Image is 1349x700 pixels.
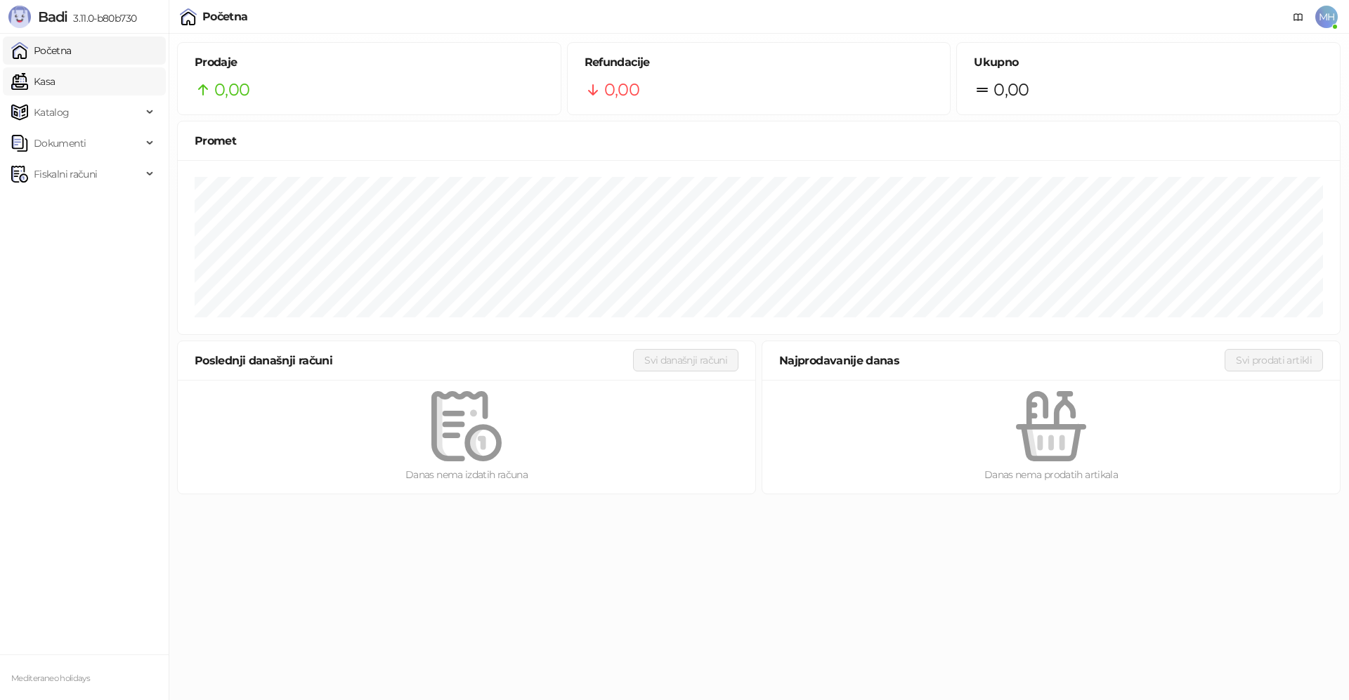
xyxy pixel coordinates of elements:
[11,67,55,95] a: Kasa
[200,467,733,482] div: Danas nema izdatih računa
[8,6,31,28] img: Logo
[195,132,1323,150] div: Promet
[34,160,97,188] span: Fiskalni računi
[974,54,1323,71] h5: Ukupno
[1225,349,1323,371] button: Svi prodati artikli
[604,77,639,103] span: 0,00
[11,673,90,683] small: Mediteraneo holidays
[993,77,1029,103] span: 0,00
[202,11,248,22] div: Početna
[633,349,738,371] button: Svi današnji računi
[34,129,86,157] span: Dokumenti
[34,98,70,126] span: Katalog
[11,37,72,65] a: Početna
[38,8,67,25] span: Badi
[785,467,1317,482] div: Danas nema prodatih artikala
[779,352,1225,369] div: Najprodavanije danas
[585,54,934,71] h5: Refundacije
[195,54,544,71] h5: Prodaje
[67,12,136,25] span: 3.11.0-b80b730
[195,352,633,369] div: Poslednji današnji računi
[1315,6,1338,28] span: MH
[214,77,249,103] span: 0,00
[1287,6,1310,28] a: Dokumentacija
